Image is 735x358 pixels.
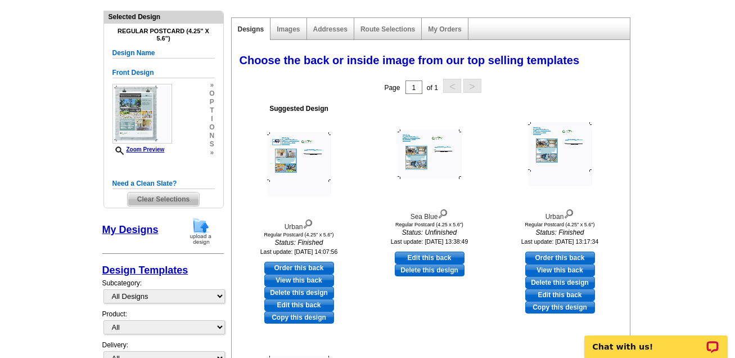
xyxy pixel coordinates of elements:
h5: Front Design [112,68,215,78]
a: Images [277,25,300,33]
small: Last update: [DATE] 13:38:49 [391,238,468,245]
i: Status: Unfinished [368,227,491,238]
span: Clear Selections [128,193,199,206]
a: edit this design [525,289,595,301]
i: Status: Finished [237,238,361,248]
button: > [463,79,481,93]
a: Addresses [313,25,348,33]
h5: Need a Clean Slate? [112,178,215,189]
div: Urban [237,217,361,232]
span: Page [384,84,400,92]
a: use this design [525,252,595,264]
span: » [209,81,214,89]
a: Delete this design [264,287,334,299]
button: < [443,79,461,93]
div: Subcategory: [102,278,224,309]
small: Last update: [DATE] 13:17:34 [521,238,599,245]
div: Urban [498,207,622,222]
img: view design details [303,217,313,229]
img: Urban [528,122,592,186]
small: Last update: [DATE] 14:07:56 [260,248,338,255]
span: o [209,123,214,132]
span: » [209,149,214,157]
a: edit this design [264,299,334,311]
span: o [209,89,214,98]
span: n [209,132,214,140]
a: use this design [395,252,465,264]
a: Delete this design [395,264,465,276]
div: Regular Postcard (4.25 x 5.6") [368,222,491,227]
a: View this back [525,264,595,276]
img: view design details [438,207,448,219]
img: Sea Blue [398,129,462,179]
img: view design details [563,207,574,219]
a: My Orders [428,25,461,33]
a: use this design [264,262,334,274]
i: Status: Finished [498,227,622,238]
img: Urban [267,132,331,196]
div: Regular Postcard (4.25" x 5.6") [237,232,361,238]
div: Product: [102,309,224,340]
div: Regular Postcard (4.25" x 5.6") [498,222,622,227]
span: Choose the back or inside image from our top selling templates [240,54,580,66]
a: Copy this design [264,311,334,324]
img: small-thumb.jpg [112,84,172,144]
b: Suggested Design [269,105,328,113]
a: View this back [264,274,334,287]
a: Copy this design [525,301,595,314]
a: Design Templates [102,265,188,276]
h4: Regular Postcard (4.25" x 5.6") [112,28,215,42]
img: upload-design [186,217,215,245]
span: i [209,115,214,123]
span: t [209,106,214,115]
a: My Designs [102,224,159,235]
a: Route Selections [360,25,415,33]
a: Delete this design [525,276,595,289]
div: Sea Blue [368,207,491,222]
span: p [209,98,214,106]
a: Designs [238,25,264,33]
iframe: LiveChat chat widget [577,323,735,358]
a: Zoom Preview [112,146,165,153]
div: Selected Design [104,11,223,22]
h5: Design Name [112,48,215,59]
span: s [209,140,214,149]
span: of 1 [427,84,438,92]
